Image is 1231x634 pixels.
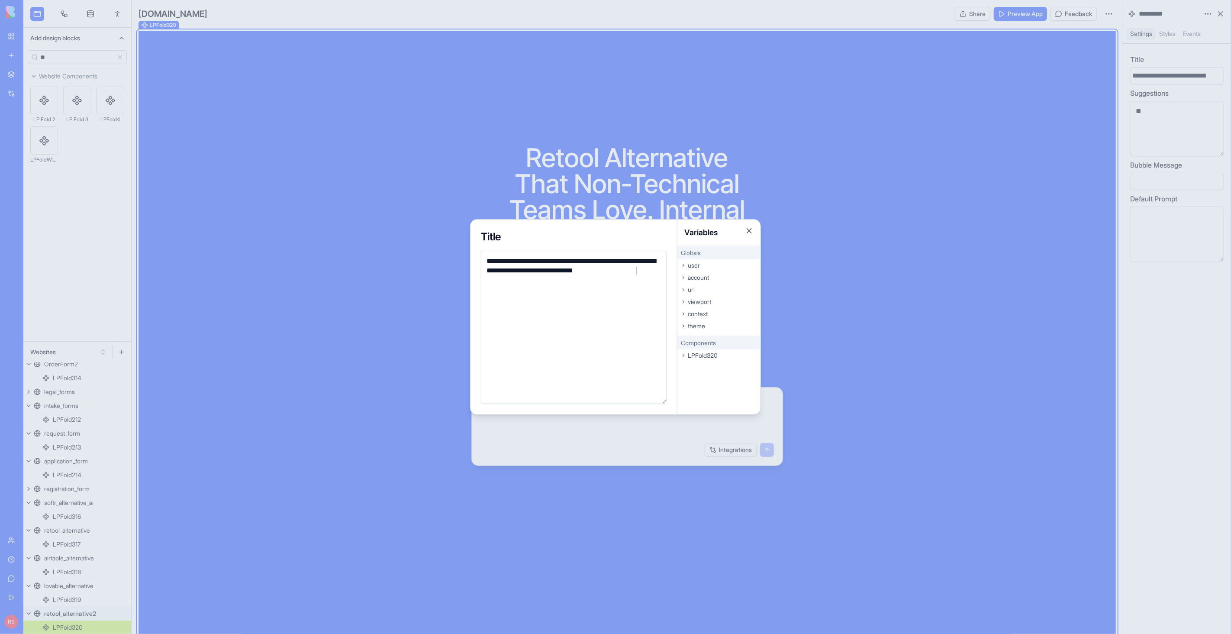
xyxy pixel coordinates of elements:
[688,273,709,282] span: account
[688,261,700,270] span: user
[688,351,718,360] span: LPFold320
[684,228,718,237] span: Variables
[688,298,711,306] span: viewport
[688,310,708,318] span: context
[681,249,701,256] span: Globals
[688,285,695,294] span: url
[681,339,716,346] span: Components
[745,226,754,235] button: Close
[688,322,705,330] span: theme
[481,230,667,244] h3: Title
